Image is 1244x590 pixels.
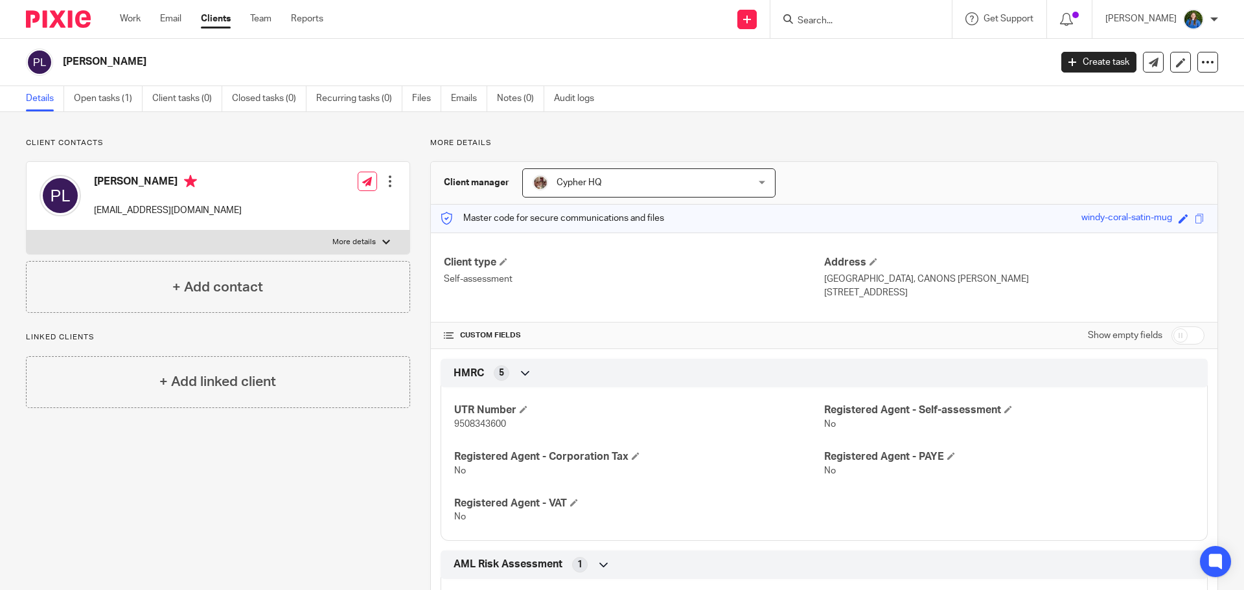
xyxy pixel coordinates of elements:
p: Self-assessment [444,273,824,286]
input: Search [796,16,913,27]
div: windy-coral-satin-mug [1081,211,1172,226]
label: Show empty fields [1088,329,1162,342]
a: Files [412,86,441,111]
h4: Registered Agent - Corporation Tax [454,450,824,464]
a: Emails [451,86,487,111]
i: Primary [184,175,197,188]
a: Notes (0) [497,86,544,111]
p: More details [332,237,376,247]
p: [PERSON_NAME] [1105,12,1177,25]
a: Email [160,12,181,25]
p: Master code for secure communications and files [441,212,664,225]
p: Client contacts [26,138,410,148]
a: Create task [1061,52,1136,73]
h3: Client manager [444,176,509,189]
img: A9EA1D9F-5CC4-4D49-85F1-B1749FAF3577.jpeg [533,175,548,190]
h4: Client type [444,256,824,269]
p: [GEOGRAPHIC_DATA], CANONS [PERSON_NAME] [824,273,1204,286]
a: Reports [291,12,323,25]
a: Audit logs [554,86,604,111]
a: Team [250,12,271,25]
a: Closed tasks (0) [232,86,306,111]
h4: UTR Number [454,403,824,417]
a: Open tasks (1) [74,86,143,111]
span: No [454,466,466,475]
span: Get Support [984,14,1033,23]
p: More details [430,138,1218,148]
img: svg%3E [26,49,53,76]
h2: [PERSON_NAME] [63,55,846,69]
h4: + Add contact [172,277,263,297]
h4: Registered Agent - PAYE [824,450,1194,464]
a: Details [26,86,64,111]
span: 9508343600 [454,420,506,429]
span: AML Risk Assessment [454,558,562,571]
a: Work [120,12,141,25]
span: No [454,512,466,521]
span: No [824,420,836,429]
h4: Registered Agent - VAT [454,497,824,510]
a: Recurring tasks (0) [316,86,402,111]
span: Cypher HQ [557,178,602,187]
h4: + Add linked client [159,372,276,392]
h4: Registered Agent - Self-assessment [824,403,1194,417]
span: HMRC [454,367,484,380]
p: Linked clients [26,332,410,343]
h4: Address [824,256,1204,269]
img: xxZt8RRI.jpeg [1183,9,1204,30]
h4: CUSTOM FIELDS [444,330,824,341]
p: [STREET_ADDRESS] [824,286,1204,299]
a: Client tasks (0) [152,86,222,111]
img: svg%3E [40,175,81,216]
p: [EMAIL_ADDRESS][DOMAIN_NAME] [94,204,242,217]
span: No [824,466,836,475]
span: 5 [499,367,504,380]
h4: [PERSON_NAME] [94,175,242,191]
span: 1 [577,558,582,571]
a: Clients [201,12,231,25]
img: Pixie [26,10,91,28]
